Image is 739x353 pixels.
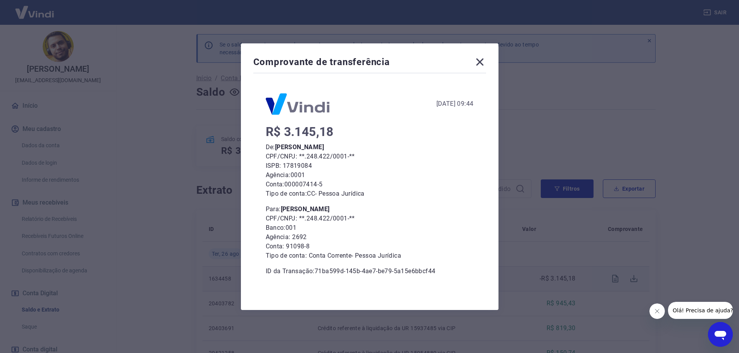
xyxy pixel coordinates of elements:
[253,56,486,71] div: Comprovante de transferência
[266,205,474,214] p: Para:
[266,232,474,242] p: Agência: 2692
[266,93,329,115] img: Logo
[668,302,733,319] iframe: Mensagem da empresa
[266,223,474,232] p: Banco: 001
[266,124,334,139] span: R$ 3.145,18
[281,205,330,213] b: [PERSON_NAME]
[266,170,474,180] p: Agência: 0001
[436,99,474,108] div: [DATE] 09:44
[266,214,474,223] p: CPF/CNPJ: **.248.422/0001-**
[266,161,474,170] p: ISPB: 17819084
[266,242,474,251] p: Conta: 91098-8
[5,5,65,12] span: Olá! Precisa de ajuda?
[266,267,474,276] p: ID da Transação: 71ba599d-145b-4ae7-be79-5a15e6bbcf44
[275,143,324,151] b: [PERSON_NAME]
[266,143,474,152] p: De:
[266,180,474,189] p: Conta: 000007414-5
[266,152,474,161] p: CPF/CNPJ: **.248.422/0001-**
[266,189,474,198] p: Tipo de conta: CC - Pessoa Jurídica
[708,322,733,347] iframe: Botão para abrir a janela de mensagens
[266,251,474,260] p: Tipo de conta: Conta Corrente - Pessoa Jurídica
[649,303,665,319] iframe: Fechar mensagem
